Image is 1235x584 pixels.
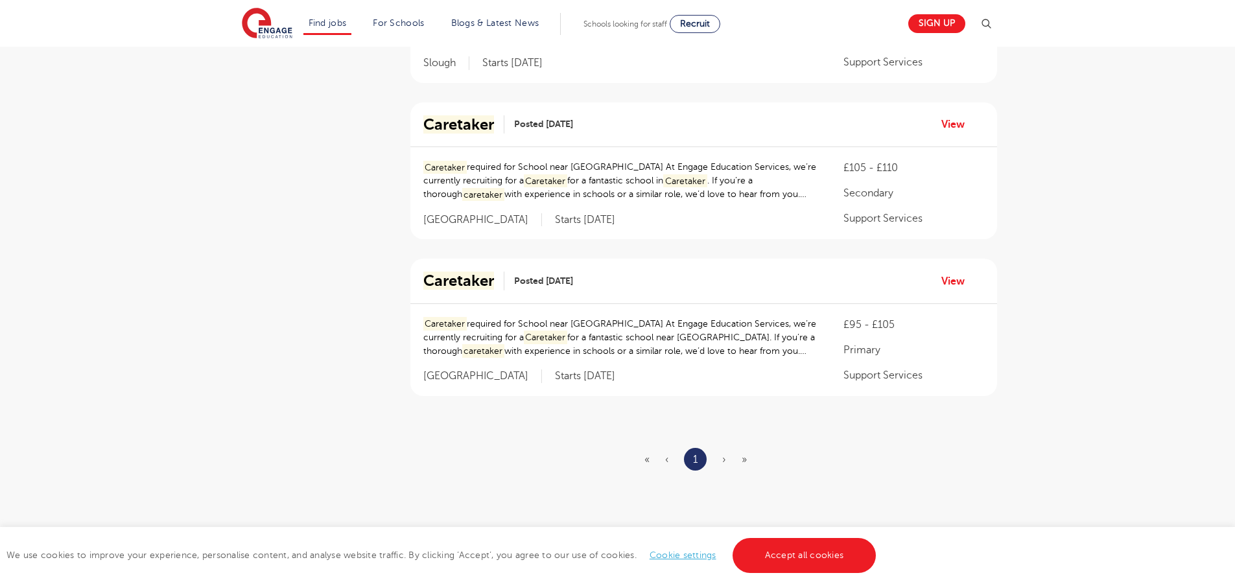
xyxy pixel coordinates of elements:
span: Posted [DATE] [514,117,573,131]
p: Support Services [843,211,983,226]
a: For Schools [373,18,424,28]
mark: caretaker [462,188,505,202]
mark: Caretaker [663,174,707,188]
a: Find jobs [309,18,347,28]
mark: Caretaker [524,174,568,188]
a: View [941,273,974,290]
p: Secondary [843,185,983,201]
span: › [722,454,726,465]
span: « [644,454,650,465]
a: Recruit [670,15,720,33]
a: Caretaker [423,272,504,290]
span: [GEOGRAPHIC_DATA] [423,213,542,227]
p: £95 - £105 [843,317,983,333]
span: Schools looking for staff [583,19,667,29]
p: required for School near [GEOGRAPHIC_DATA] At Engage Education Services, we’re currently recruiti... [423,160,818,201]
mark: Caretaker [423,317,467,331]
span: ‹ [665,454,668,465]
a: View [941,116,974,133]
a: Sign up [908,14,965,33]
span: Recruit [680,19,710,29]
mark: Caretaker [524,331,568,344]
p: Starts [DATE] [555,369,615,383]
a: 1 [693,451,698,468]
p: £105 - £110 [843,160,983,176]
p: Starts [DATE] [482,56,543,70]
p: Support Services [843,54,983,70]
a: Caretaker [423,115,504,134]
a: Blogs & Latest News [451,18,539,28]
span: Posted [DATE] [514,274,573,288]
p: Starts [DATE] [555,213,615,227]
img: Engage Education [242,8,292,40]
span: [GEOGRAPHIC_DATA] [423,369,542,383]
mark: Caretaker [423,272,494,290]
p: Primary [843,342,983,358]
span: We use cookies to improve your experience, personalise content, and analyse website traffic. By c... [6,550,879,560]
span: » [742,454,747,465]
p: required for School near [GEOGRAPHIC_DATA] At Engage Education Services, we’re currently recruiti... [423,317,818,358]
mark: Caretaker [423,115,494,134]
p: Support Services [843,368,983,383]
span: Slough [423,56,469,70]
a: Cookie settings [650,550,716,560]
a: Accept all cookies [733,538,876,573]
mark: caretaker [462,344,505,358]
mark: Caretaker [423,161,467,174]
